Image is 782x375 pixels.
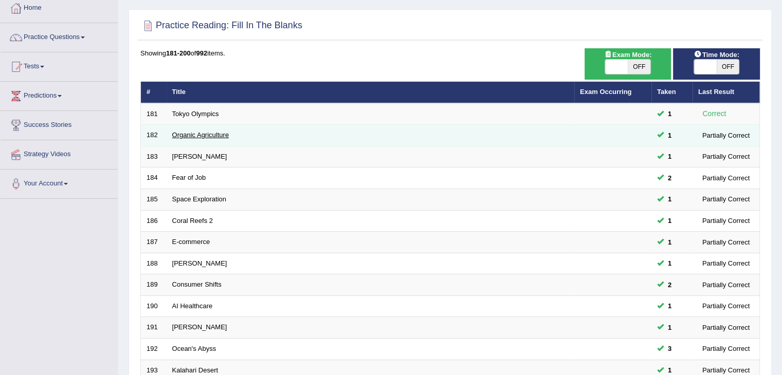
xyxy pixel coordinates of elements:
[664,151,676,162] span: You can still take this question
[172,153,227,160] a: [PERSON_NAME]
[698,258,754,269] div: Partially Correct
[664,173,676,183] span: You can still take this question
[196,49,207,57] b: 992
[172,366,219,374] a: Kalahari Desert
[585,48,671,80] div: Show exams occurring in exams
[141,232,167,253] td: 187
[717,60,739,74] span: OFF
[698,301,754,311] div: Partially Correct
[580,88,631,96] a: Exam Occurring
[1,111,118,137] a: Success Stories
[1,23,118,49] a: Practice Questions
[628,60,650,74] span: OFF
[1,82,118,107] a: Predictions
[167,82,574,103] th: Title
[664,279,676,290] span: You can still take this question
[698,343,754,354] div: Partially Correct
[664,258,676,269] span: You can still take this question
[172,280,222,288] a: Consumer Shifts
[141,253,167,274] td: 188
[664,108,676,119] span: You can still take this question
[664,301,676,311] span: You can still take this question
[698,194,754,204] div: Partially Correct
[1,140,118,166] a: Strategy Videos
[172,195,227,203] a: Space Exploration
[1,52,118,78] a: Tests
[664,237,676,248] span: You can still take this question
[141,82,167,103] th: #
[172,302,213,310] a: AI Healthcare
[664,130,676,141] span: You can still take this question
[651,82,693,103] th: Taken
[664,194,676,204] span: You can still take this question
[664,322,676,333] span: You can still take this question
[693,82,760,103] th: Last Result
[141,274,167,296] td: 189
[698,108,731,120] div: Correct
[141,295,167,317] td: 190
[140,18,302,33] h2: Practice Reading: Fill In The Blanks
[698,322,754,333] div: Partially Correct
[141,317,167,339] td: 191
[698,173,754,183] div: Partially Correct
[600,49,656,60] span: Exam Mode:
[172,131,229,139] a: Organic Agriculture
[172,217,213,224] a: Coral Reefs 2
[141,146,167,167] td: 183
[172,323,227,331] a: [PERSON_NAME]
[141,210,167,232] td: 186
[698,151,754,162] div: Partially Correct
[141,189,167,211] td: 185
[664,215,676,226] span: You can still take this question
[698,215,754,226] div: Partially Correct
[172,345,216,352] a: Ocean's Abyss
[141,167,167,189] td: 184
[664,343,676,354] span: You can still take this question
[141,125,167,146] td: 182
[172,238,210,246] a: E-commerce
[172,259,227,267] a: [PERSON_NAME]
[698,130,754,141] div: Partially Correct
[141,338,167,360] td: 192
[141,103,167,125] td: 181
[172,110,219,118] a: Tokyo Olympics
[172,174,206,181] a: Fear of Job
[1,170,118,195] a: Your Account
[166,49,191,57] b: 181-200
[698,237,754,248] div: Partially Correct
[690,49,743,60] span: Time Mode:
[140,48,760,58] div: Showing of items.
[698,279,754,290] div: Partially Correct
